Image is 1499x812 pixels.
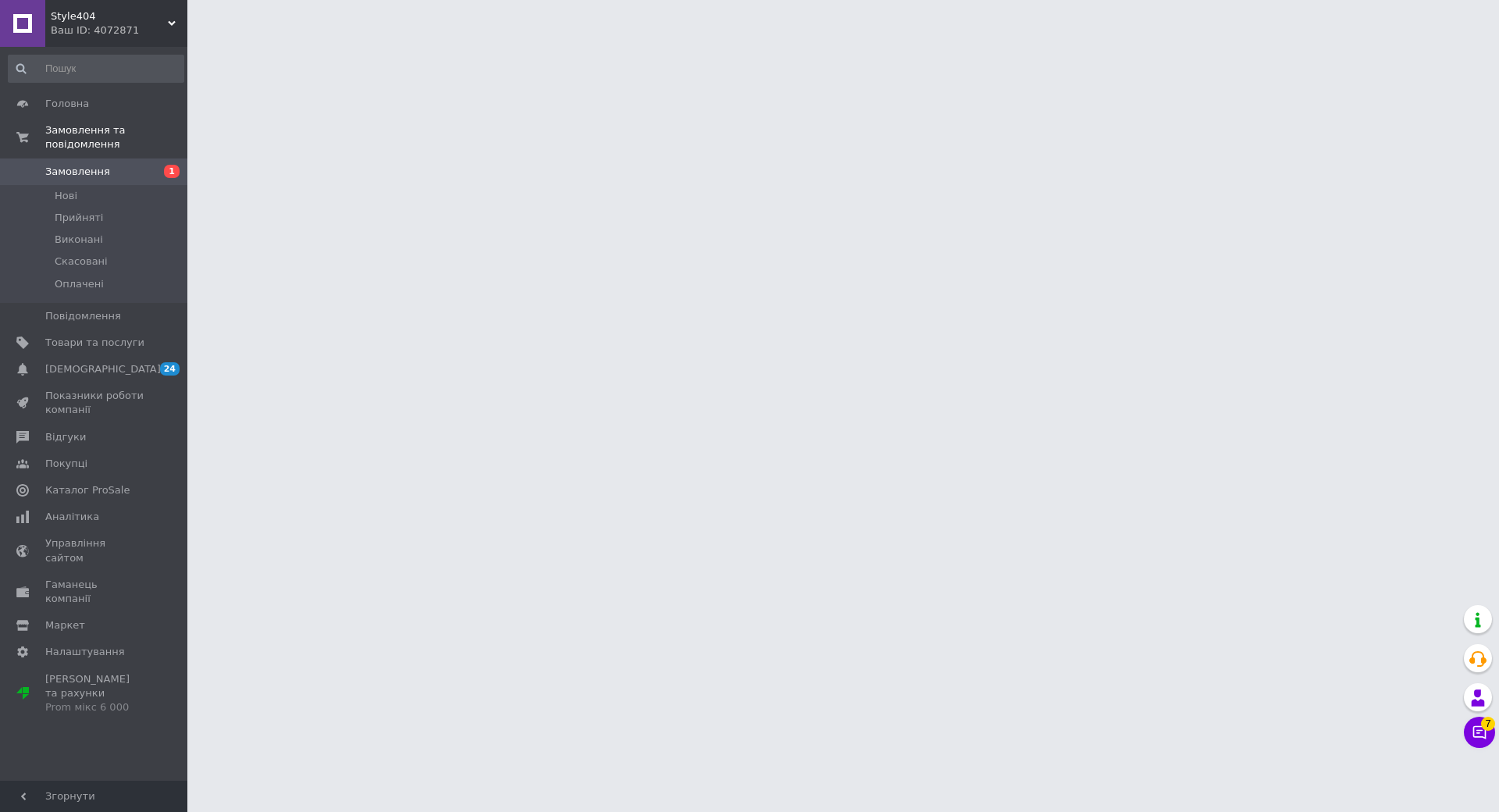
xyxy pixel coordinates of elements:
[45,457,87,471] span: Покупці
[51,23,187,37] div: Ваш ID: 4072871
[55,255,108,269] span: Скасовані
[45,123,187,151] span: Замовлення та повідомлення
[45,672,144,715] span: [PERSON_NAME] та рахунки
[45,578,144,606] span: Гаманець компанії
[45,362,161,376] span: [DEMOGRAPHIC_DATA]
[45,483,130,497] span: Каталог ProSale
[55,189,77,203] span: Нові
[45,165,110,179] span: Замовлення
[45,309,121,323] span: Повідомлення
[45,618,85,632] span: Маркет
[51,9,168,23] span: Style404
[45,430,86,444] span: Відгуки
[1464,717,1495,748] button: Чат з покупцем7
[45,536,144,564] span: Управління сайтом
[45,510,99,524] span: Аналітика
[45,336,144,350] span: Товари та послуги
[45,700,144,714] div: Prom мікс 6 000
[45,645,125,659] span: Налаштування
[55,211,103,225] span: Прийняті
[1481,717,1495,731] span: 7
[160,362,180,376] span: 24
[8,55,184,83] input: Пошук
[45,389,144,417] span: Показники роботи компанії
[55,233,103,247] span: Виконані
[55,277,104,291] span: Оплачені
[45,97,89,111] span: Головна
[164,165,180,178] span: 1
